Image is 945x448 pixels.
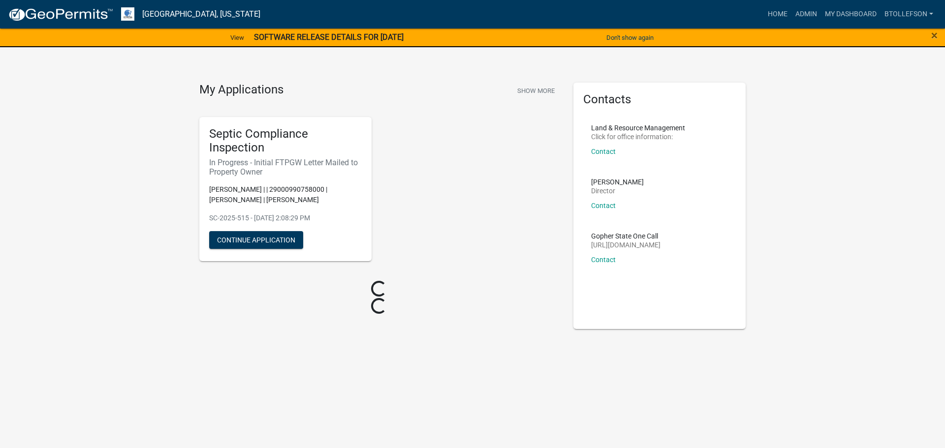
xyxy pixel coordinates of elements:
img: Otter Tail County, Minnesota [121,7,134,21]
h6: In Progress - Initial FTPGW Letter Mailed to Property Owner [209,158,362,177]
a: Contact [591,148,616,155]
a: My Dashboard [821,5,881,24]
p: Gopher State One Call [591,233,661,239]
a: View [226,30,248,46]
h5: Septic Compliance Inspection [209,127,362,155]
a: Home [764,5,791,24]
p: Land & Resource Management [591,124,685,131]
span: × [931,29,938,42]
button: Don't show again [602,30,658,46]
h4: My Applications [199,83,283,97]
a: Contact [591,202,616,209]
strong: SOFTWARE RELEASE DETAILS FOR [DATE] [254,32,404,42]
p: Director [591,187,644,194]
a: btollefson [881,5,937,24]
p: Click for office information: [591,133,685,140]
h5: Contacts [583,92,736,107]
p: [URL][DOMAIN_NAME] [591,241,661,248]
a: Admin [791,5,821,24]
button: Close [931,30,938,41]
a: [GEOGRAPHIC_DATA], [US_STATE] [142,6,260,23]
p: [PERSON_NAME] [591,179,644,185]
button: Continue Application [209,231,303,249]
button: Show More [513,83,559,99]
p: SC-2025-515 - [DATE] 2:08:29 PM [209,213,362,223]
p: [PERSON_NAME] | | 29000990758000 | [PERSON_NAME] | [PERSON_NAME] [209,184,362,205]
a: Contact [591,256,616,264]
